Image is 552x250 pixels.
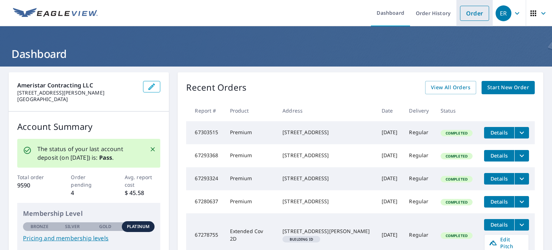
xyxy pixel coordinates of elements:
td: [DATE] [376,190,404,213]
button: filesDropdownBtn-67293368 [514,150,529,162]
div: [STREET_ADDRESS] [282,129,370,136]
div: [STREET_ADDRESS] [282,152,370,159]
td: Premium [224,121,277,144]
span: Completed [441,177,472,182]
span: Completed [441,200,472,205]
span: Start New Order [487,83,529,92]
td: [DATE] [376,167,404,190]
span: Details [488,129,510,136]
td: Regular [403,167,434,190]
div: ER [496,5,511,21]
div: [STREET_ADDRESS] [282,175,370,182]
em: Building ID [290,237,313,241]
button: filesDropdownBtn-67278755 [514,219,529,231]
td: Premium [224,144,277,167]
th: Date [376,100,404,121]
button: filesDropdownBtn-67280637 [514,196,529,208]
p: Account Summary [17,120,160,133]
td: Regular [403,190,434,213]
p: $ 45.58 [125,188,161,197]
button: filesDropdownBtn-67303515 [514,127,529,138]
button: Close [148,145,157,154]
span: Completed [441,131,472,136]
button: detailsBtn-67278755 [484,219,514,231]
p: [GEOGRAPHIC_DATA] [17,96,137,103]
p: 4 [71,188,107,197]
span: Completed [441,233,472,238]
b: Pass [99,154,112,162]
a: Pricing and membership levels [23,234,155,242]
p: Membership Level [23,209,155,218]
p: The status of your last account deposit (on [DATE]) is: . [37,145,141,162]
th: Status [435,100,478,121]
td: Premium [224,167,277,190]
span: Details [488,175,510,182]
button: detailsBtn-67303515 [484,127,514,138]
td: 67293324 [186,167,224,190]
a: View All Orders [425,81,476,94]
p: Avg. report cost [125,173,161,188]
span: Details [488,198,510,205]
div: [STREET_ADDRESS][PERSON_NAME] [282,228,370,235]
p: Ameristar Contracting LLC [17,81,137,90]
a: Start New Order [482,81,535,94]
p: Platinum [127,223,149,230]
button: detailsBtn-67293324 [484,173,514,185]
p: Bronze [31,223,49,230]
span: Completed [441,154,472,159]
td: 67280637 [186,190,224,213]
td: [DATE] [376,144,404,167]
p: Silver [65,223,80,230]
td: Regular [403,144,434,167]
p: Order pending [71,173,107,188]
th: Report # [186,100,224,121]
button: detailsBtn-67293368 [484,150,514,162]
button: filesDropdownBtn-67293324 [514,173,529,185]
p: Gold [99,223,111,230]
span: Details [488,152,510,159]
span: View All Orders [431,83,470,92]
td: 67303515 [186,121,224,144]
p: 9590 [17,181,53,190]
th: Delivery [403,100,434,121]
a: Order [460,6,489,21]
td: [DATE] [376,121,404,144]
h1: Dashboard [9,46,543,61]
td: 67293368 [186,144,224,167]
span: Edit Pitch [489,236,524,250]
p: [STREET_ADDRESS][PERSON_NAME] [17,90,137,96]
th: Product [224,100,277,121]
span: Details [488,221,510,228]
div: [STREET_ADDRESS] [282,198,370,205]
td: Premium [224,190,277,213]
p: Total order [17,173,53,181]
th: Address [277,100,376,121]
button: detailsBtn-67280637 [484,196,514,208]
p: Recent Orders [186,81,247,94]
img: EV Logo [13,8,98,19]
td: Regular [403,121,434,144]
